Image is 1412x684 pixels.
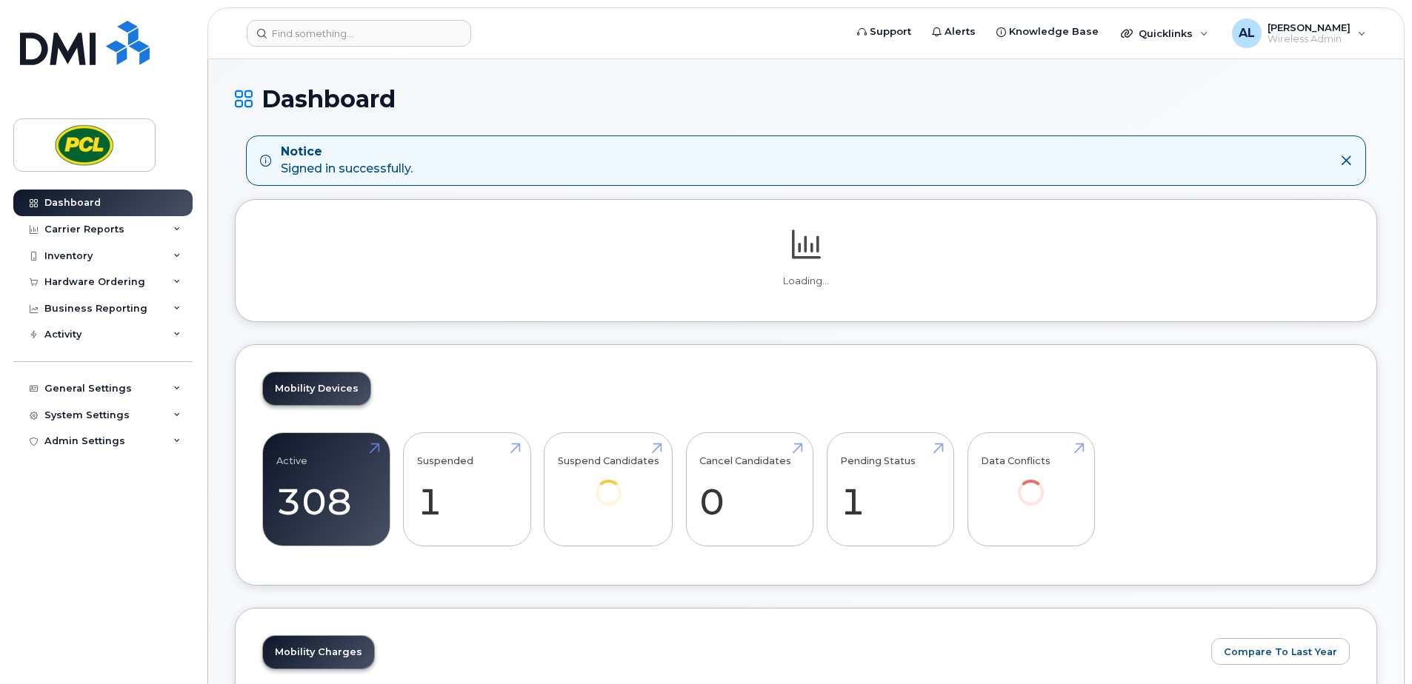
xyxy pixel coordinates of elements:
div: Signed in successfully. [281,144,413,178]
h1: Dashboard [235,86,1377,112]
a: Cancel Candidates 0 [699,440,799,538]
a: Mobility Devices [263,372,370,405]
a: Active 308 [276,440,376,538]
a: Pending Status 1 [840,440,940,538]
a: Suspended 1 [417,440,517,538]
span: Compare To Last Year [1224,645,1337,659]
button: Compare To Last Year [1211,638,1350,665]
a: Mobility Charges [263,636,374,668]
p: Loading... [262,275,1350,288]
a: Data Conflicts [981,440,1081,526]
a: Suspend Candidates [558,440,659,526]
strong: Notice [281,144,413,161]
